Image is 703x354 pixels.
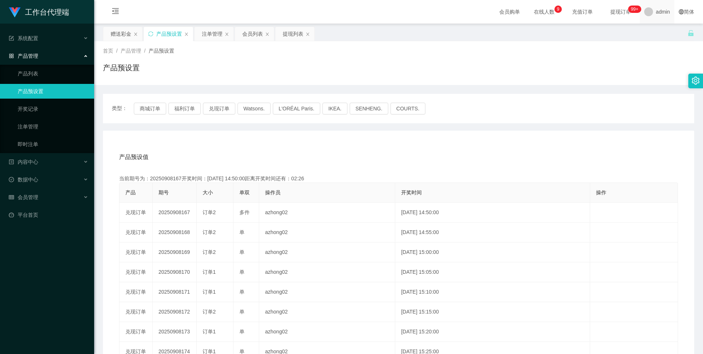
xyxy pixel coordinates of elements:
i: 图标: global [679,9,684,14]
td: azhong02 [259,243,395,262]
a: 产品预设置 [18,84,88,99]
span: 订单2 [203,309,216,315]
h1: 工作台代理端 [25,0,69,24]
span: 单 [239,329,245,334]
td: 20250908170 [153,262,197,282]
img: logo.9652507e.png [9,7,21,18]
span: 订单1 [203,289,216,295]
td: azhong02 [259,203,395,223]
td: [DATE] 14:50:00 [395,203,590,223]
i: 图标: close [306,32,310,36]
span: 产品预设值 [119,153,149,162]
span: 多件 [239,209,250,215]
td: 20250908171 [153,282,197,302]
td: [DATE] 15:15:00 [395,302,590,322]
span: 产品管理 [121,48,141,54]
p: 9 [557,6,560,13]
a: 即时注单 [18,137,88,152]
td: [DATE] 14:55:00 [395,223,590,243]
button: 福利订单 [168,103,201,114]
span: 订单1 [203,329,216,334]
div: 当前期号为：20250908167开奖时间：[DATE] 14:50:00距离开奖时间还有：02:26 [119,175,678,183]
a: 开奖记录 [18,102,88,116]
td: 兑现订单 [119,203,153,223]
td: [DATE] 15:05:00 [395,262,590,282]
span: 产品预设置 [149,48,174,54]
i: 图标: unlock [688,30,694,36]
span: 产品 [125,190,136,195]
span: 单 [239,309,245,315]
i: 图标: close [184,32,189,36]
i: 图标: table [9,195,14,200]
td: 兑现订单 [119,282,153,302]
i: 图标: close [225,32,229,36]
span: 单 [239,289,245,295]
button: SENHENG. [350,103,388,114]
td: 20250908168 [153,223,197,243]
span: 单双 [239,190,250,195]
span: 会员管理 [9,194,38,200]
span: 产品管理 [9,53,38,59]
button: IKEA. [322,103,347,114]
button: 商城订单 [134,103,166,114]
button: COURTS. [390,103,425,114]
div: 提现列表 [283,27,303,41]
i: 图标: profile [9,159,14,164]
i: 图标: setting [692,77,700,85]
i: 图标: appstore-o [9,53,14,59]
span: 单 [239,249,245,255]
span: 系统配置 [9,35,38,41]
span: 大小 [203,190,213,195]
i: 图标: check-circle-o [9,177,14,182]
i: 图标: form [9,36,14,41]
td: azhong02 [259,223,395,243]
td: azhong02 [259,322,395,342]
h1: 产品预设置 [103,62,140,73]
span: 期号 [158,190,169,195]
sup: 1111 [628,6,641,13]
td: 20250908167 [153,203,197,223]
span: 单 [239,229,245,235]
td: 20250908173 [153,322,197,342]
button: L'ORÉAL Paris. [273,103,320,114]
i: 图标: close [265,32,270,36]
div: 会员列表 [242,27,263,41]
span: 单 [239,269,245,275]
td: azhong02 [259,262,395,282]
td: azhong02 [259,282,395,302]
span: / [144,48,146,54]
td: 20250908172 [153,302,197,322]
td: [DATE] 15:10:00 [395,282,590,302]
span: 类型： [112,103,134,114]
span: / [116,48,118,54]
span: 操作员 [265,190,281,195]
sup: 9 [554,6,562,13]
i: 图标: menu-fold [103,0,128,24]
td: 兑现订单 [119,223,153,243]
span: 订单1 [203,269,216,275]
td: [DATE] 15:20:00 [395,322,590,342]
span: 内容中心 [9,159,38,165]
span: 提现订单 [607,9,635,14]
td: 兑现订单 [119,262,153,282]
button: 兑现订单 [203,103,235,114]
td: 兑现订单 [119,302,153,322]
span: 操作 [596,190,606,195]
a: 工作台代理端 [9,9,69,15]
span: 订单2 [203,249,216,255]
a: 注单管理 [18,119,88,134]
a: 图标: dashboard平台首页 [9,208,88,222]
td: [DATE] 15:00:00 [395,243,590,262]
span: 订单2 [203,209,216,215]
span: 在线人数 [530,9,558,14]
div: 注单管理 [202,27,222,41]
span: 数据中心 [9,177,38,183]
a: 产品列表 [18,66,88,81]
i: 图标: close [133,32,138,36]
td: azhong02 [259,302,395,322]
i: 图标: sync [148,31,153,36]
div: 产品预设置 [156,27,182,41]
span: 订单2 [203,229,216,235]
td: 兑现订单 [119,243,153,262]
button: Watsons. [238,103,271,114]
